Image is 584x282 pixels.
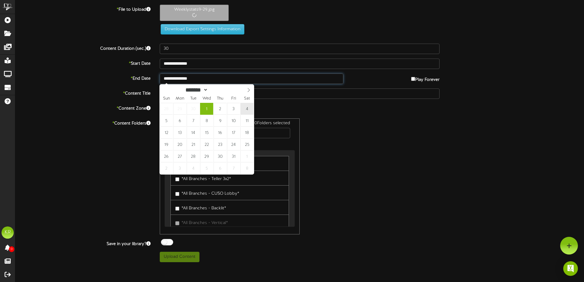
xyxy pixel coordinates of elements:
span: October 3, 2025 [227,103,240,115]
span: November 4, 2025 [187,162,200,174]
span: October 9, 2025 [214,115,227,127]
span: October 22, 2025 [200,139,213,150]
span: Sat [240,97,254,101]
div: Open Intercom Messenger [563,261,578,276]
span: November 7, 2025 [227,162,240,174]
span: Fri [227,97,240,101]
span: October 30, 2025 [214,150,227,162]
span: Wed [200,97,214,101]
span: October 31, 2025 [227,150,240,162]
span: October 19, 2025 [160,139,173,150]
a: Download Export Settings Information [158,27,244,31]
span: *All Branches - Vertical* [181,221,228,225]
span: October 21, 2025 [187,139,200,150]
label: Content Title [11,89,155,97]
span: October 10, 2025 [227,115,240,127]
span: October 8, 2025 [200,115,213,127]
span: October 27, 2025 [173,150,186,162]
button: Upload Content [160,252,199,262]
span: September 29, 2025 [173,103,186,115]
span: October 29, 2025 [200,150,213,162]
label: Start Date [11,59,155,67]
span: October 17, 2025 [227,127,240,139]
span: October 15, 2025 [200,127,213,139]
span: 0 [9,246,14,252]
input: *All Branches - CUSO Lobby* [175,192,179,196]
span: Tue [187,97,200,101]
span: October 28, 2025 [187,150,200,162]
label: Content Folders [11,118,155,127]
input: *All Branches - Vertical* [175,221,179,225]
span: October 2, 2025 [214,103,227,115]
span: November 3, 2025 [173,162,186,174]
input: Year [208,87,230,93]
input: *All Branches - Teller 3x2* [175,177,179,181]
span: October 11, 2025 [240,115,254,127]
span: Sun [160,97,173,101]
div: KR [2,226,14,239]
span: October 1, 2025 [200,103,213,115]
span: October 7, 2025 [187,115,200,127]
span: September 30, 2025 [187,103,200,115]
span: November 1, 2025 [240,150,254,162]
span: October 18, 2025 [240,127,254,139]
label: End Date [11,74,155,82]
input: *All Branches - Backlit* [175,207,179,211]
span: Thu [214,97,227,101]
label: Play Forever [411,74,440,83]
button: Download Export Settings Information [161,24,244,34]
span: November 8, 2025 [240,162,254,174]
span: Mon [173,97,187,101]
input: Title of this Content [160,89,440,99]
span: October 14, 2025 [187,127,200,139]
span: November 2, 2025 [160,162,173,174]
span: November 6, 2025 [214,162,227,174]
span: October 24, 2025 [227,139,240,150]
input: Play Forever [411,77,415,81]
span: October 23, 2025 [214,139,227,150]
span: October 25, 2025 [240,139,254,150]
span: September 28, 2025 [160,103,173,115]
span: October 6, 2025 [173,115,186,127]
span: October 13, 2025 [173,127,186,139]
label: *All Branches - CUSO Lobby* [175,189,239,197]
label: Content Zone [11,103,155,112]
label: File to Upload [11,5,155,13]
span: October 4, 2025 [240,103,254,115]
span: November 5, 2025 [200,162,213,174]
span: October 16, 2025 [214,127,227,139]
span: October 12, 2025 [160,127,173,139]
span: October 20, 2025 [173,139,186,150]
label: Content Duration (sec.) [11,44,155,52]
span: October 26, 2025 [160,150,173,162]
label: *All Branches - Backlit* [175,203,226,211]
label: Save in your library? [11,239,155,247]
label: *All Branches - Teller 3x2* [175,174,231,182]
span: October 5, 2025 [160,115,173,127]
